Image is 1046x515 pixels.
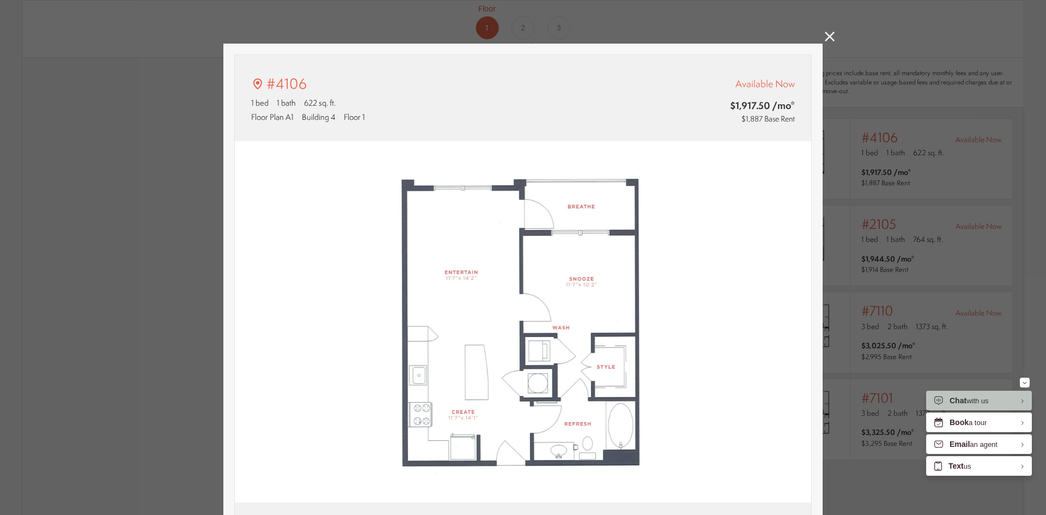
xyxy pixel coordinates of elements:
span: 1 bath [277,97,296,108]
p: #4106 [266,74,307,94]
span: Floor 1 [344,111,365,123]
span: $1,917.50 /mo* [668,99,795,112]
span: Floor Plan A1 [251,111,294,123]
span: Available Now [735,77,795,90]
img: #4106 - 1 bedroom floor plan layout with 1 bathroom and 622 square feet [235,141,811,503]
span: $1,887 Base Rent [741,113,795,124]
span: 1 bed [251,97,269,108]
span: Building 4 [302,111,336,123]
span: 622 sq. ft. [304,97,336,108]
